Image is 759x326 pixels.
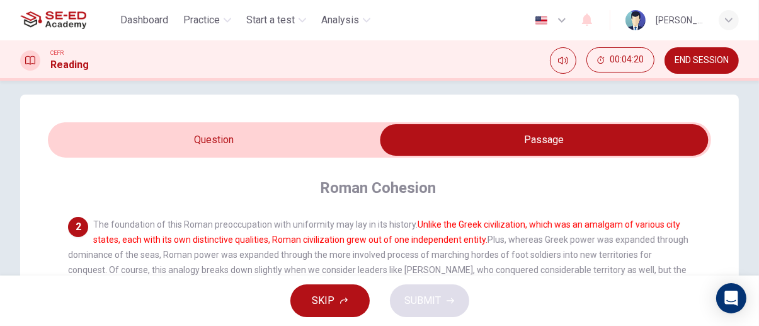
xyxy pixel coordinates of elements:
[534,16,549,25] img: en
[20,8,115,33] a: SE-ED Academy logo
[625,10,646,30] img: Profile picture
[316,9,375,32] button: Analysis
[20,8,86,33] img: SE-ED Academy logo
[68,219,688,290] span: The foundation of this Roman preoccupation with uniformity may lay in its history. Plus, whereas ...
[120,13,168,28] span: Dashboard
[312,292,335,310] span: SKIP
[183,13,220,28] span: Practice
[675,55,729,66] span: END SESSION
[550,47,576,74] div: Mute
[115,9,173,32] button: Dashboard
[321,13,359,28] span: Analysis
[716,283,746,313] div: Open Intercom Messenger
[241,9,311,32] button: Start a test
[290,284,370,317] button: SKIP
[586,47,654,73] button: 00:04:20
[656,13,704,28] div: [PERSON_NAME]
[320,178,436,198] h4: Roman Cohesion
[246,13,295,28] span: Start a test
[178,9,236,32] button: Practice
[665,47,739,74] button: END SESSION
[68,217,88,237] div: 2
[610,55,644,65] span: 00:04:20
[50,49,64,57] span: CEFR
[586,47,654,74] div: Hide
[50,57,89,73] h1: Reading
